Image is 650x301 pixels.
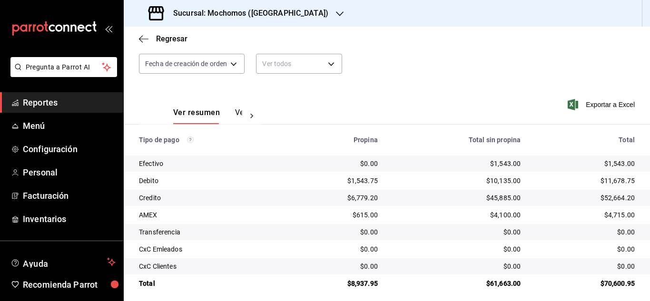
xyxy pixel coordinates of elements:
div: CxC Clientes [139,262,280,271]
div: $1,543.75 [295,176,377,185]
div: $0.00 [295,262,377,271]
button: open_drawer_menu [105,25,112,32]
div: $0.00 [536,244,635,254]
div: $0.00 [295,227,377,237]
div: Debito [139,176,280,185]
a: Pregunta a Parrot AI [7,69,117,79]
div: $6,779.20 [295,193,377,203]
div: Tipo de pago [139,136,280,144]
div: $70,600.95 [536,279,635,288]
div: $615.00 [295,210,377,220]
div: $0.00 [393,262,521,271]
span: Recomienda Parrot [23,278,116,291]
div: $0.00 [536,262,635,271]
h3: Sucursal: Mochomos ([GEOGRAPHIC_DATA]) [166,8,328,19]
span: Configuración [23,143,116,155]
button: Pregunta a Parrot AI [10,57,117,77]
div: $4,715.00 [536,210,635,220]
div: $4,100.00 [393,210,521,220]
span: Reportes [23,96,116,109]
div: $8,937.95 [295,279,377,288]
div: Efectivo [139,159,280,168]
div: $10,135.00 [393,176,521,185]
div: Total [139,279,280,288]
button: Exportar a Excel [570,99,635,110]
svg: Los pagos realizados con Pay y otras terminales son montos brutos. [187,136,194,143]
div: $11,678.75 [536,176,635,185]
span: Menú [23,119,116,132]
div: Ver todos [256,54,342,74]
div: $61,663.00 [393,279,521,288]
button: Ver resumen [173,108,220,124]
span: Inventarios [23,213,116,225]
div: $1,543.00 [536,159,635,168]
div: $45,885.00 [393,193,521,203]
div: $0.00 [536,227,635,237]
span: Facturación [23,189,116,202]
div: CxC Emleados [139,244,280,254]
button: Regresar [139,34,187,43]
div: Total sin propina [393,136,521,144]
div: AMEX [139,210,280,220]
div: $52,664.20 [536,193,635,203]
div: $0.00 [295,159,377,168]
span: Regresar [156,34,187,43]
span: Pregunta a Parrot AI [26,62,102,72]
div: $0.00 [393,244,521,254]
div: Credito [139,193,280,203]
button: Ver pagos [235,108,271,124]
span: Ayuda [23,256,103,268]
div: Total [536,136,635,144]
div: $1,543.00 [393,159,521,168]
div: navigation tabs [173,108,242,124]
div: Transferencia [139,227,280,237]
span: Personal [23,166,116,179]
div: $0.00 [295,244,377,254]
span: Fecha de creación de orden [145,59,227,68]
div: $0.00 [393,227,521,237]
div: Propina [295,136,377,144]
